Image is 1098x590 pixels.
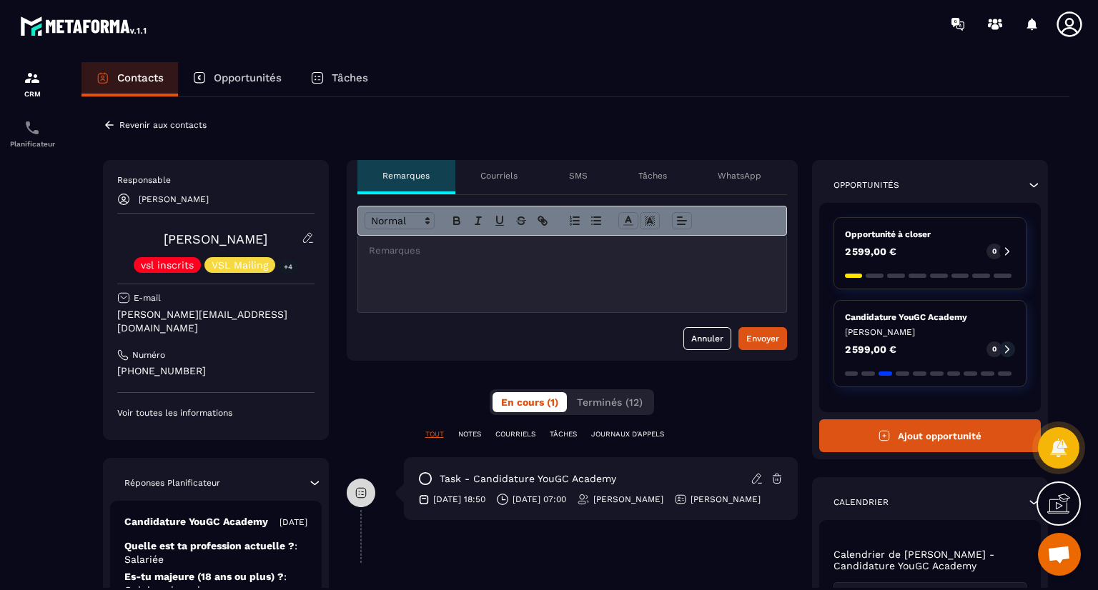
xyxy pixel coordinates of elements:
[178,62,296,96] a: Opportunités
[24,69,41,86] img: formation
[332,71,368,84] p: Tâches
[691,494,761,505] p: [PERSON_NAME]
[593,494,663,505] p: [PERSON_NAME]
[992,246,996,256] p: 0
[119,120,207,130] p: Revenir aux contacts
[280,516,307,528] p: [DATE]
[591,429,664,439] p: JOURNAUX D'APPELS
[4,59,61,109] a: formationformationCRM
[279,259,297,274] p: +4
[746,331,779,346] div: Envoyer
[20,13,149,39] img: logo
[24,119,41,136] img: scheduler
[819,419,1042,452] button: Ajout opportunité
[4,140,61,148] p: Planificateur
[124,515,268,529] p: Candidature YouGC Academy
[480,170,518,181] p: Courriels
[425,429,444,439] p: TOUT
[382,170,430,181] p: Remarques
[845,311,1016,323] p: Candidature YouGC Academy
[738,327,787,350] button: Envoyer
[501,396,558,408] span: En cours (1)
[139,194,209,204] p: [PERSON_NAME]
[834,549,1027,571] p: Calendrier de [PERSON_NAME] - Candidature YouGC Academy
[117,407,315,419] p: Voir toutes les informations
[117,71,164,84] p: Contacts
[4,109,61,159] a: schedulerschedulerPlanificateur
[577,396,643,408] span: Terminés (12)
[834,496,889,508] p: Calendrier
[4,90,61,98] p: CRM
[493,392,567,412] button: En cours (1)
[568,392,651,412] button: Terminés (12)
[124,477,220,489] p: Réponses Planificateur
[117,364,315,378] p: [PHONE_NUMBER]
[845,344,896,354] p: 2 599,00 €
[214,71,282,84] p: Opportunités
[1038,533,1081,576] a: Ouvrir le chat
[141,260,194,270] p: vsl inscrits
[134,292,161,304] p: E-mail
[212,260,268,270] p: VSL Mailing
[834,179,899,191] p: Opportunités
[513,494,566,505] p: [DATE] 07:00
[718,170,761,181] p: WhatsApp
[458,429,481,439] p: NOTES
[550,429,577,439] p: TÂCHES
[117,174,315,186] p: Responsable
[845,246,896,256] p: 2 599,00 €
[569,170,588,181] p: SMS
[440,472,616,486] p: task - Candidature YouGC Academy
[81,62,178,96] a: Contacts
[638,170,667,181] p: Tâches
[845,326,1016,338] p: [PERSON_NAME]
[845,229,1016,240] p: Opportunité à closer
[117,308,315,335] p: [PERSON_NAME][EMAIL_ADDRESS][DOMAIN_NAME]
[132,349,165,361] p: Numéro
[992,344,996,354] p: 0
[124,539,307,566] p: Quelle est ta profession actuelle ?
[683,327,731,350] button: Annuler
[433,494,485,505] p: [DATE] 18:50
[296,62,382,96] a: Tâches
[495,429,535,439] p: COURRIELS
[164,231,267,246] a: [PERSON_NAME]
